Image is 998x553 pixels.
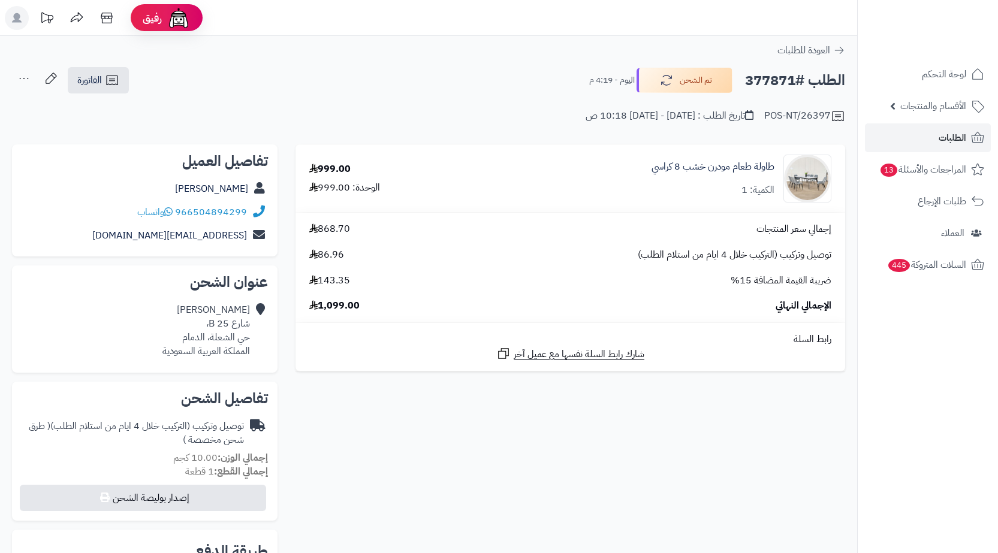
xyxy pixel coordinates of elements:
[776,299,831,313] span: الإجمالي النهائي
[77,73,102,87] span: الفاتورة
[29,419,244,447] span: ( طرق شحن مخصصة )
[922,66,966,83] span: لوحة التحكم
[941,225,964,241] span: العملاء
[764,109,845,123] div: POS-NT/26397
[881,164,897,177] span: 13
[589,74,635,86] small: اليوم - 4:19 م
[173,451,268,465] small: 10.00 كجم
[22,154,268,168] h2: تفاصيل العميل
[731,274,831,288] span: ضريبة القيمة المضافة 15%
[586,109,753,123] div: تاريخ الطلب : [DATE] - [DATE] 10:18 ص
[784,155,831,203] img: 1752669683-1-90x90.jpg
[496,346,644,361] a: شارك رابط السلة نفسها مع عميل آخر
[309,274,350,288] span: 143.35
[175,182,248,196] a: [PERSON_NAME]
[918,193,966,210] span: طلبات الإرجاع
[888,259,910,272] span: 445
[92,228,247,243] a: [EMAIL_ADDRESS][DOMAIN_NAME]
[865,123,991,152] a: الطلبات
[745,68,845,93] h2: الطلب #377871
[175,205,247,219] a: 966504894299
[309,248,344,262] span: 86.96
[865,60,991,89] a: لوحة التحكم
[22,391,268,406] h2: تفاصيل الشحن
[20,485,266,511] button: إصدار بوليصة الشحن
[309,299,360,313] span: 1,099.00
[741,183,774,197] div: الكمية: 1
[300,333,840,346] div: رابط السلة
[887,256,966,273] span: السلات المتروكة
[162,303,250,358] div: [PERSON_NAME] شارع 25 B، حي الشعلة، الدمام المملكة العربية السعودية
[900,98,966,114] span: الأقسام والمنتجات
[865,250,991,279] a: السلات المتروكة445
[68,67,129,93] a: الفاتورة
[756,222,831,236] span: إجمالي سعر المنتجات
[22,275,268,289] h2: عنوان الشحن
[652,160,774,174] a: طاولة طعام مودرن خشب 8 كراسي
[865,187,991,216] a: طلبات الإرجاع
[309,162,351,176] div: 999.00
[185,464,268,479] small: 1 قطعة
[137,205,173,219] a: واتساب
[865,155,991,184] a: المراجعات والأسئلة13
[865,219,991,247] a: العملاء
[32,6,62,33] a: تحديثات المنصة
[22,419,244,447] div: توصيل وتركيب (التركيب خلال 4 ايام من استلام الطلب)
[514,347,644,361] span: شارك رابط السلة نفسها مع عميل آخر
[167,6,191,30] img: ai-face.png
[218,451,268,465] strong: إجمالي الوزن:
[879,161,966,178] span: المراجعات والأسئلة
[309,181,380,195] div: الوحدة: 999.00
[777,43,845,58] a: العودة للطلبات
[916,34,987,59] img: logo-2.png
[638,248,831,262] span: توصيل وتركيب (التركيب خلال 4 ايام من استلام الطلب)
[777,43,830,58] span: العودة للطلبات
[214,464,268,479] strong: إجمالي القطع:
[309,222,350,236] span: 868.70
[637,68,732,93] button: تم الشحن
[939,129,966,146] span: الطلبات
[143,11,162,25] span: رفيق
